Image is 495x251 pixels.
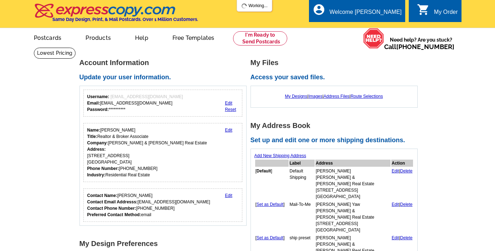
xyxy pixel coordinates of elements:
[22,29,73,46] a: Postcards
[251,122,422,129] h1: My Address Book
[392,169,399,173] a: Edit
[87,107,109,112] strong: Password:
[83,90,243,117] div: Your login information.
[313,3,325,16] i: account_circle
[257,235,283,240] a: Set as Default
[87,101,100,106] strong: Email:
[257,169,271,173] b: Default
[289,201,315,234] td: Mail-To-Me
[289,160,315,167] th: Label
[87,192,210,218] div: [PERSON_NAME] [EMAIL_ADDRESS][DOMAIN_NAME] [PHONE_NUMBER] email
[225,107,236,112] a: Reset
[79,59,251,66] h1: Account Information
[254,90,414,103] div: | | |
[87,128,100,133] strong: Name:
[34,9,198,22] a: Same Day Design, Print, & Mail Postcards. Over 1 Million Customers.
[161,29,226,46] a: Free Templates
[384,43,454,50] span: Call
[391,160,413,167] th: Action
[257,202,283,207] a: Set as Default
[225,101,232,106] a: Edit
[315,167,391,200] td: [PERSON_NAME] [PERSON_NAME] & [PERSON_NAME] Real Estate [STREET_ADDRESS] [GEOGRAPHIC_DATA]
[87,212,141,217] strong: Preferred Contact Method:
[251,59,422,66] h1: My Files
[392,202,399,207] a: Edit
[87,127,207,178] div: [PERSON_NAME] Realtor & Broker Associate [PERSON_NAME] & [PERSON_NAME] Real Estate [STREET_ADDRES...
[251,74,422,81] h2: Access your saved files.
[79,240,251,247] h1: My Design Preferences
[255,201,289,234] td: [ ]
[83,188,243,222] div: Who should we contact regarding order issues?
[391,167,413,200] td: |
[255,167,289,200] td: [ ]
[315,160,391,167] th: Address
[74,29,122,46] a: Products
[392,235,399,240] a: Edit
[52,17,198,22] h4: Same Day Design, Print, & Mail Postcards. Over 1 Million Customers.
[87,134,97,139] strong: Title:
[400,202,413,207] a: Delete
[87,199,138,204] strong: Contact Email Addresss:
[241,3,247,9] img: loading...
[110,94,183,99] span: [EMAIL_ADDRESS][DOMAIN_NAME]
[396,43,454,50] a: [PHONE_NUMBER]
[308,94,322,99] a: Images
[225,128,232,133] a: Edit
[315,201,391,234] td: [PERSON_NAME] Yaw [PERSON_NAME] & [PERSON_NAME] Real Estate [STREET_ADDRESS] [GEOGRAPHIC_DATA]
[124,29,160,46] a: Help
[87,206,136,211] strong: Contact Phone Number:
[87,94,109,99] strong: Username:
[324,94,350,99] a: Address Files
[87,172,105,177] strong: Industry:
[83,123,243,182] div: Your personal details.
[87,147,106,152] strong: Address:
[289,167,315,200] td: Default Shipping
[400,169,413,173] a: Delete
[87,193,118,198] strong: Contact Name:
[225,193,232,198] a: Edit
[417,8,458,17] a: shopping_cart My Order
[384,36,458,50] span: Need help? Are you stuck?
[330,9,402,19] div: Welcome [PERSON_NAME]
[87,166,119,171] strong: Phone Number:
[254,153,306,158] a: Add New Shipping Address
[351,94,383,99] a: Route Selections
[285,94,308,99] a: My Designs
[79,74,251,81] h2: Update your user information.
[363,28,384,49] img: help
[434,9,458,19] div: My Order
[87,140,108,145] strong: Company:
[417,3,430,16] i: shopping_cart
[251,137,422,144] h2: Set up and edit one or more shipping destinations.
[391,201,413,234] td: |
[400,235,413,240] a: Delete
